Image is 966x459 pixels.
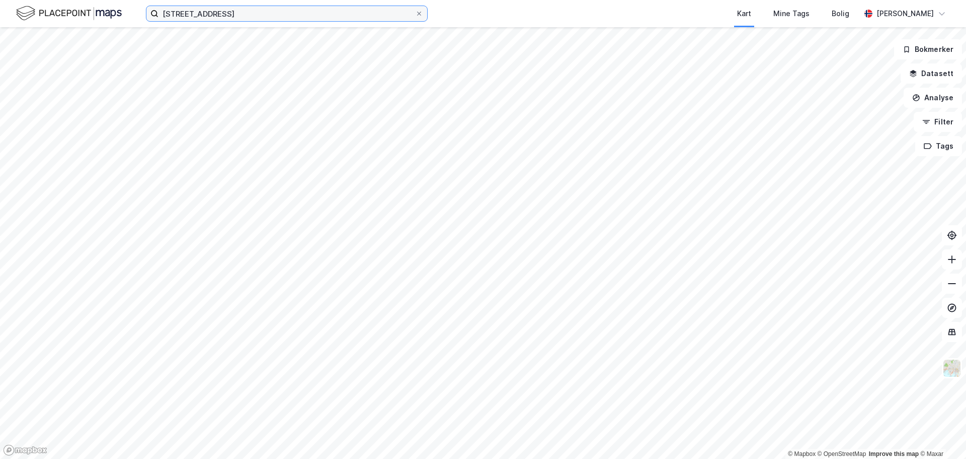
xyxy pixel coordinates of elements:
[916,411,966,459] iframe: Chat Widget
[894,39,962,59] button: Bokmerker
[914,112,962,132] button: Filter
[901,63,962,84] button: Datasett
[158,6,415,21] input: Søk på adresse, matrikkel, gårdeiere, leietakere eller personer
[942,359,961,378] img: Z
[3,444,47,456] a: Mapbox homepage
[788,450,816,457] a: Mapbox
[904,88,962,108] button: Analyse
[916,411,966,459] div: Kontrollprogram for chat
[16,5,122,22] img: logo.f888ab2527a4732fd821a326f86c7f29.svg
[832,8,849,20] div: Bolig
[737,8,751,20] div: Kart
[915,136,962,156] button: Tags
[773,8,810,20] div: Mine Tags
[876,8,934,20] div: [PERSON_NAME]
[869,450,919,457] a: Improve this map
[818,450,866,457] a: OpenStreetMap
